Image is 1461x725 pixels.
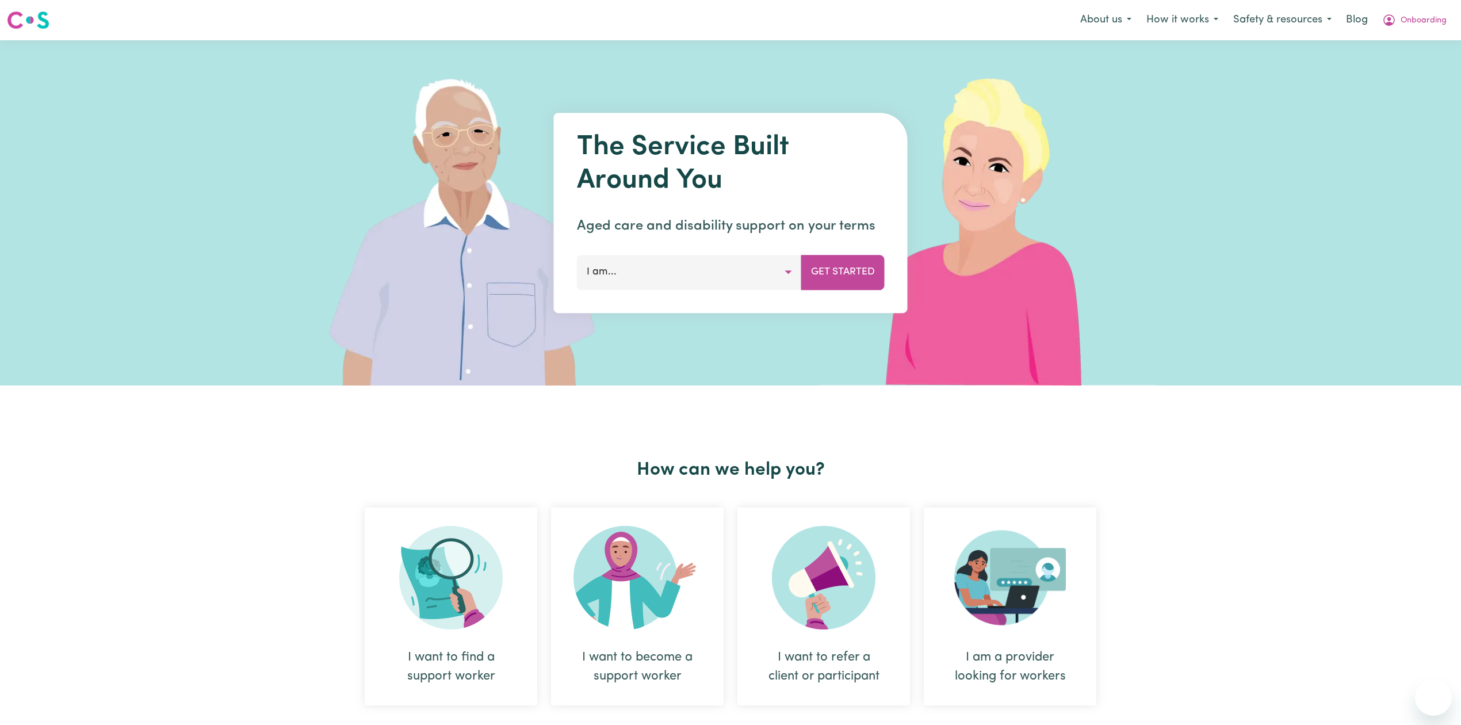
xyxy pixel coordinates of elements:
div: I want to become a support worker [551,507,724,705]
a: Blog [1339,7,1375,33]
button: Get Started [801,255,885,289]
div: I want to find a support worker [392,648,510,686]
img: Search [399,526,503,629]
div: I want to become a support worker [579,648,696,686]
a: Careseekers logo [7,7,49,33]
h1: The Service Built Around You [577,131,885,197]
img: Refer [772,526,875,629]
img: Provider [954,526,1066,629]
div: I want to find a support worker [365,507,537,705]
button: Safety & resources [1226,8,1339,32]
p: Aged care and disability support on your terms [577,216,885,236]
h2: How can we help you? [358,459,1103,481]
div: I want to refer a client or participant [765,648,882,686]
button: I am... [577,255,802,289]
img: Careseekers logo [7,10,49,30]
div: I am a provider looking for workers [951,648,1069,686]
div: I want to refer a client or participant [737,507,910,705]
button: About us [1073,8,1139,32]
div: I am a provider looking for workers [924,507,1096,705]
span: Onboarding [1401,14,1447,27]
img: Become Worker [573,526,701,629]
iframe: Button to launch messaging window [1415,679,1452,716]
button: How it works [1139,8,1226,32]
button: My Account [1375,8,1454,32]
